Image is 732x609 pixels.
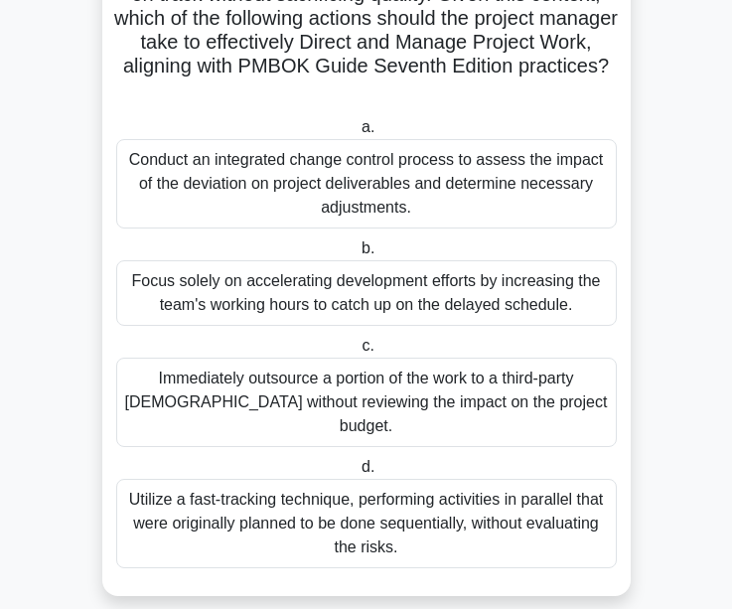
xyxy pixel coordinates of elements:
div: Conduct an integrated change control process to assess the impact of the deviation on project del... [116,139,617,228]
div: Focus solely on accelerating development efforts by increasing the team's working hours to catch ... [116,260,617,326]
span: a. [362,118,374,135]
span: d. [362,458,374,475]
div: Utilize a fast-tracking technique, performing activities in parallel that were originally planned... [116,479,617,568]
div: Immediately outsource a portion of the work to a third-party [DEMOGRAPHIC_DATA] without reviewing... [116,358,617,447]
span: c. [363,337,374,354]
span: b. [362,239,374,256]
